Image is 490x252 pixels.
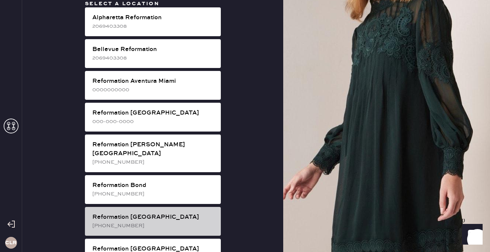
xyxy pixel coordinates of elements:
[92,213,215,222] div: Reformation [GEOGRAPHIC_DATA]
[92,158,215,166] div: [PHONE_NUMBER]
[92,190,215,198] div: [PHONE_NUMBER]
[5,240,17,245] h3: CLR
[92,45,215,54] div: Bellevue Reformation
[92,22,215,30] div: 2069403308
[455,219,487,251] iframe: Front Chat
[92,181,215,190] div: Reformation Bond
[92,222,215,230] div: [PHONE_NUMBER]
[92,13,215,22] div: Alpharetta Reformation
[92,140,215,158] div: Reformation [PERSON_NAME][GEOGRAPHIC_DATA]
[85,0,160,7] span: Select a location
[92,86,215,94] div: 0000000000
[92,77,215,86] div: Reformation Aventura Miami
[92,109,215,118] div: Reformation [GEOGRAPHIC_DATA]
[92,54,215,62] div: 2069403308
[92,118,215,126] div: 000-000-0000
